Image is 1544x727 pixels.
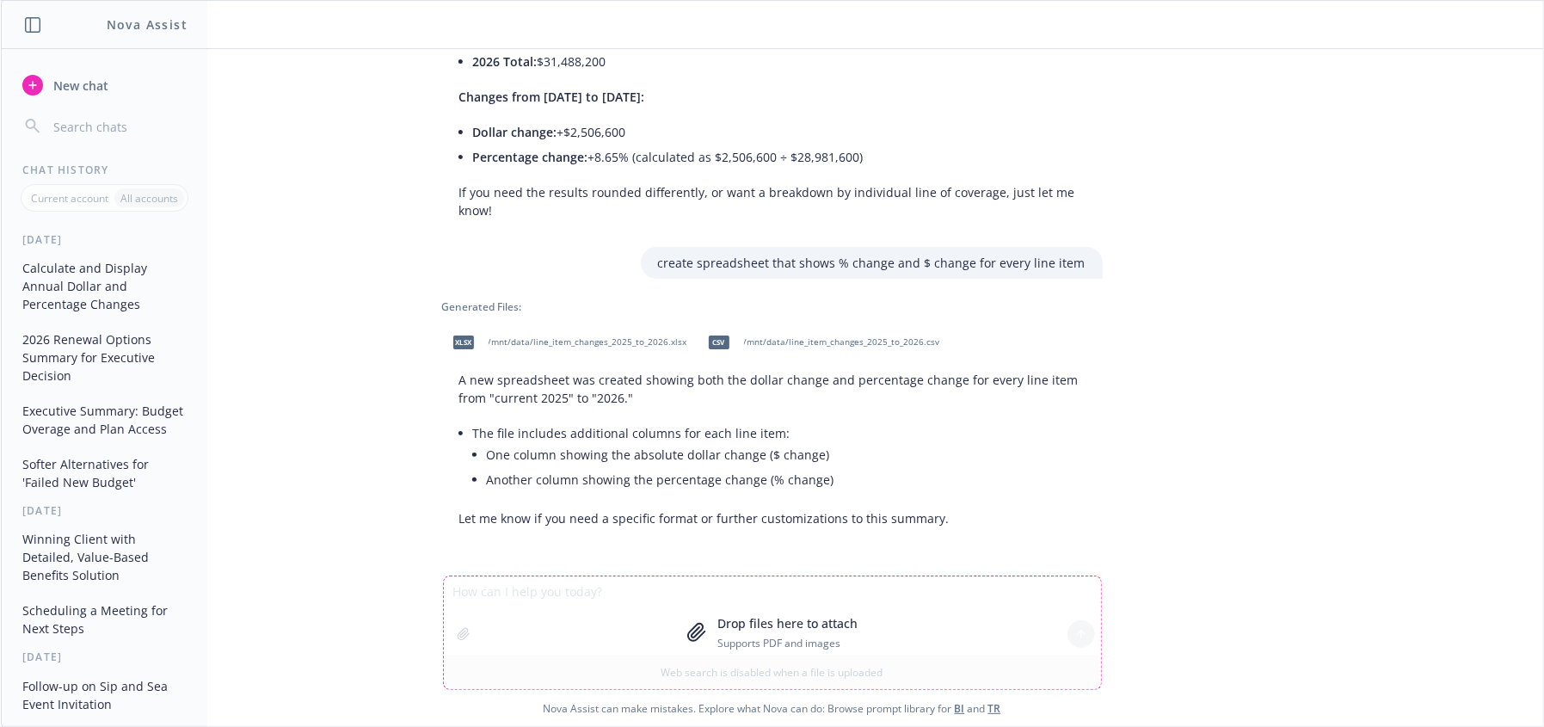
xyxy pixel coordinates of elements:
[473,145,1086,169] li: +8.65% (calculated as $2,506,600 ÷ $28,981,600)
[15,525,194,589] button: Winning Client with Detailed, Value-Based Benefits Solution
[744,336,940,348] span: /mnt/data/line_item_changes_2025_to_2026.csv
[459,89,645,105] span: Changes from [DATE] to [DATE]:
[717,614,858,632] p: Drop files here to attach
[473,421,1086,496] li: The file includes additional columns for each line item:
[459,183,1086,219] p: If you need the results rounded differently, or want a breakdown by individual line of coverage, ...
[487,442,1086,467] li: One column showing the absolute dollar change ($ change)
[473,149,588,165] span: Percentage change:
[107,15,188,34] h1: Nova Assist
[698,321,944,364] div: csv/mnt/data/line_item_changes_2025_to_2026.csv
[2,650,207,664] div: [DATE]
[988,701,1001,716] a: TR
[459,509,1086,527] p: Let me know if you need a specific format or further customizations to this summary.
[2,163,207,177] div: Chat History
[658,254,1086,272] p: create spreadsheet that shows % change and $ change for every line item
[15,450,194,496] button: Softer Alternatives for 'Failed New Budget'
[459,371,1086,407] p: A new spreadsheet was created showing both the dollar change and percentage change for every line...
[15,596,194,643] button: Scheduling a Meeting for Next Steps
[31,191,108,206] p: Current account
[709,336,729,348] span: csv
[442,299,1103,314] div: Generated Files:
[2,503,207,518] div: [DATE]
[15,70,194,101] button: New chat
[453,336,474,348] span: xlsx
[489,336,687,348] span: /mnt/data/line_item_changes_2025_to_2026.xlsx
[473,53,538,70] span: 2026 Total:
[50,114,187,139] input: Search chats
[473,124,557,140] span: Dollar change:
[2,232,207,247] div: [DATE]
[15,397,194,443] button: Executive Summary: Budget Overage and Plan Access
[473,120,1086,145] li: +$2,506,600
[8,691,1536,726] span: Nova Assist can make mistakes. Explore what Nova can do: Browse prompt library for and
[442,321,691,364] div: xlsx/mnt/data/line_item_changes_2025_to_2026.xlsx
[717,636,858,650] p: Supports PDF and images
[15,325,194,390] button: 2026 Renewal Options Summary for Executive Decision
[120,191,178,206] p: All accounts
[50,77,108,95] span: New chat
[955,701,965,716] a: BI
[15,672,194,718] button: Follow-up on Sip and Sea Event Invitation
[487,467,1086,492] li: Another column showing the percentage change (% change)
[15,254,194,318] button: Calculate and Display Annual Dollar and Percentage Changes
[473,49,1086,74] li: $31,488,200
